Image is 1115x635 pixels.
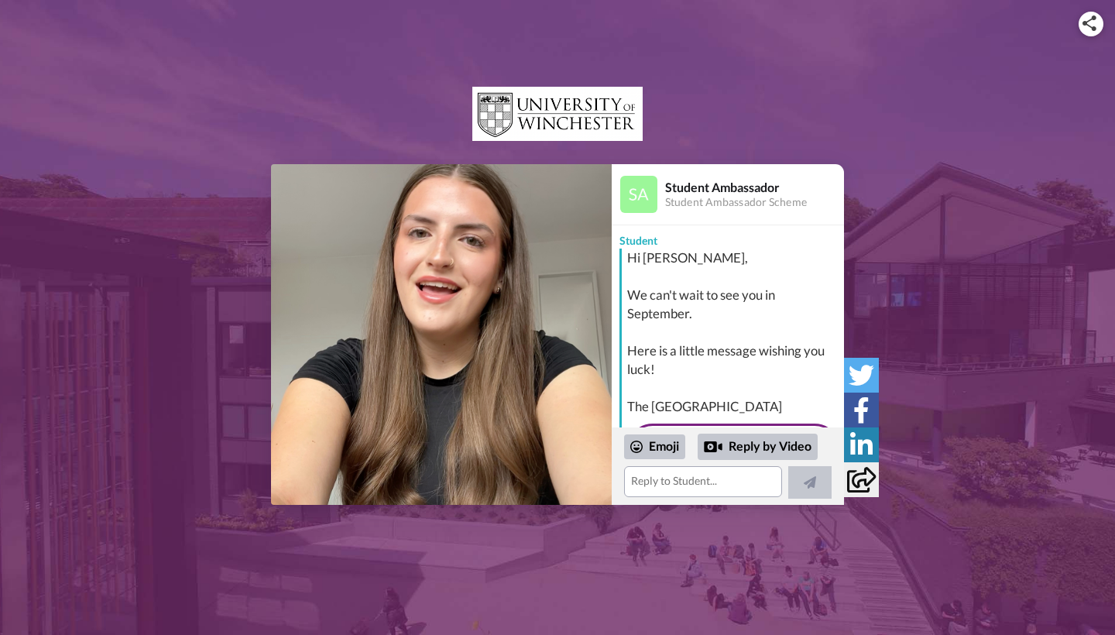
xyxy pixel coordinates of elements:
[624,434,685,459] div: Emoji
[620,176,657,213] img: Profile Image
[271,164,612,505] img: 6ebd0126-99e2-4a3a-ae44-fe1da156e689-thumb.jpg
[612,225,844,249] div: Student
[665,180,843,194] div: Student Ambassador
[472,87,643,141] img: University of Winchester logo
[627,249,840,416] div: Hi [PERSON_NAME], We can't wait to see you in September. Here is a little message wishing you luc...
[698,434,818,460] div: Reply by Video
[665,196,843,209] div: Student Ambassador Scheme
[704,438,722,456] div: Reply by Video
[627,424,840,475] a: Find out more about [PERSON_NAME]!
[1082,15,1096,31] img: ic_share.svg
